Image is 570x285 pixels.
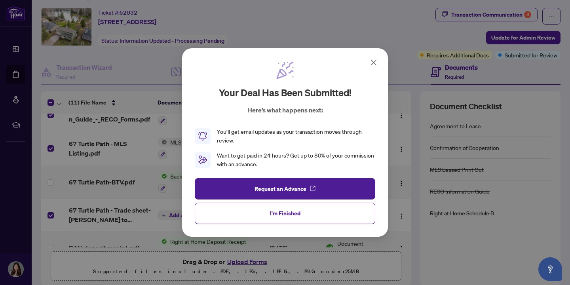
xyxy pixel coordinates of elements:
[195,178,375,199] button: Request an Advance
[538,257,562,281] button: Open asap
[270,207,300,220] span: I'm Finished
[247,105,323,115] p: Here’s what happens next:
[217,151,375,169] div: Want to get paid in 24 hours? Get up to 80% of your commission with an advance.
[219,86,351,99] h2: Your deal has been submitted!
[195,203,375,224] button: I'm Finished
[217,127,375,145] div: You’ll get email updates as your transaction moves through review.
[255,182,306,195] span: Request an Advance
